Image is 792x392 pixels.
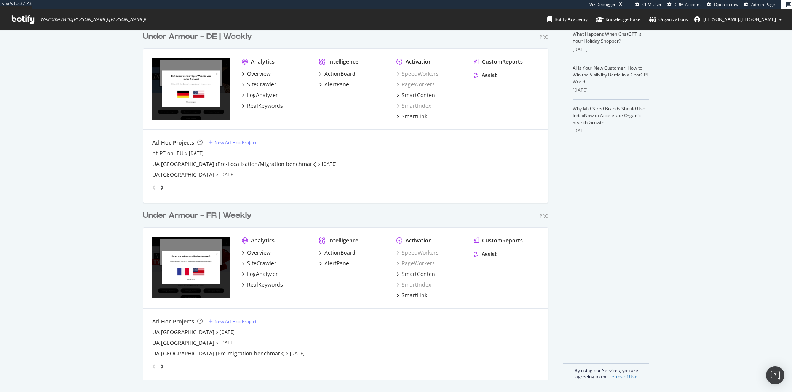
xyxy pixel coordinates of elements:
[396,91,437,99] a: SmartContent
[251,237,275,244] div: Analytics
[406,58,432,65] div: Activation
[328,237,358,244] div: Intelligence
[152,160,316,168] a: UA [GEOGRAPHIC_DATA] (Pre-Localisation/Migration benchmark)
[322,161,337,167] a: [DATE]
[247,81,276,88] div: SiteCrawler
[396,270,437,278] a: SmartContent
[319,249,356,257] a: ActionBoard
[214,139,257,146] div: New Ad-Hoc Project
[707,2,738,8] a: Open in dev
[474,237,523,244] a: CustomReports
[573,87,649,94] div: [DATE]
[152,339,214,347] div: UA [GEOGRAPHIC_DATA]
[402,91,437,99] div: SmartContent
[396,292,427,299] a: SmartLink
[482,237,523,244] div: CustomReports
[714,2,738,7] span: Open in dev
[152,237,230,298] img: www.underarmour.fr
[149,360,159,373] div: angle-left
[402,292,427,299] div: SmartLink
[703,16,776,22] span: alex.johnson
[247,249,271,257] div: Overview
[396,113,427,120] a: SmartLink
[324,70,356,78] div: ActionBoard
[152,318,194,325] div: Ad-Hoc Projects
[247,270,278,278] div: LogAnalyzer
[573,65,649,85] a: AI Is Your New Customer: How to Win the Visibility Battle in a ChatGPT World
[319,70,356,78] a: ActionBoard
[242,102,283,110] a: RealKeywords
[402,270,437,278] div: SmartContent
[402,113,427,120] div: SmartLink
[482,72,497,79] div: Assist
[596,16,640,23] div: Knowledge Base
[474,250,497,258] a: Assist
[242,281,283,288] a: RealKeywords
[247,281,283,288] div: RealKeywords
[214,318,257,325] div: New Ad-Hoc Project
[152,328,214,336] a: UA [GEOGRAPHIC_DATA]
[220,329,235,335] a: [DATE]
[247,260,276,267] div: SiteCrawler
[149,182,159,194] div: angle-left
[396,281,431,288] a: SmartIndex
[324,249,356,257] div: ActionBoard
[667,2,701,8] a: CRM Account
[143,210,252,221] div: Under Armour - FR | Weekly
[152,171,214,178] a: UA [GEOGRAPHIC_DATA]
[540,34,548,40] div: Pro
[143,31,255,42] a: Under Armour - DE | Weekly
[547,9,588,30] a: Botify Academy
[242,70,271,78] a: Overview
[159,184,164,191] div: angle-right
[319,81,351,88] a: AlertPanel
[688,13,788,25] button: [PERSON_NAME].[PERSON_NAME]
[649,9,688,30] a: Organizations
[396,249,439,257] a: SpeedWorkers
[396,70,439,78] a: SpeedWorkers
[242,249,271,257] a: Overview
[573,127,649,134] div: [DATE]
[596,9,640,30] a: Knowledge Base
[328,58,358,65] div: Intelligence
[396,102,431,110] a: SmartIndex
[609,373,637,380] a: Terms of Use
[319,260,351,267] a: AlertPanel
[251,58,275,65] div: Analytics
[396,260,435,267] a: PageWorkers
[189,150,204,156] a: [DATE]
[547,16,588,23] div: Botify Academy
[540,213,548,219] div: Pro
[242,270,278,278] a: LogAnalyzer
[642,2,662,7] span: CRM User
[589,2,617,8] div: Viz Debugger:
[573,31,642,44] a: What Happens When ChatGPT Is Your Holiday Shopper?
[159,363,164,370] div: angle-right
[247,91,278,99] div: LogAnalyzer
[474,58,523,65] a: CustomReports
[220,171,235,178] a: [DATE]
[143,210,255,221] a: Under Armour - FR | Weekly
[635,2,662,8] a: CRM User
[152,350,284,357] a: UA [GEOGRAPHIC_DATA] (Pre-migration benchmark)
[573,105,645,126] a: Why Mid-Sized Brands Should Use IndexNow to Accelerate Organic Search Growth
[649,16,688,23] div: Organizations
[152,150,184,157] a: pt-PT on .EU
[396,81,435,88] a: PageWorkers
[247,70,271,78] div: Overview
[143,31,252,42] div: Under Armour - DE | Weekly
[209,139,257,146] a: New Ad-Hoc Project
[482,250,497,258] div: Assist
[482,58,523,65] div: CustomReports
[766,366,784,384] div: Open Intercom Messenger
[563,363,649,380] div: By using our Services, you are agreeing to the
[152,58,230,120] img: www.underarmour.de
